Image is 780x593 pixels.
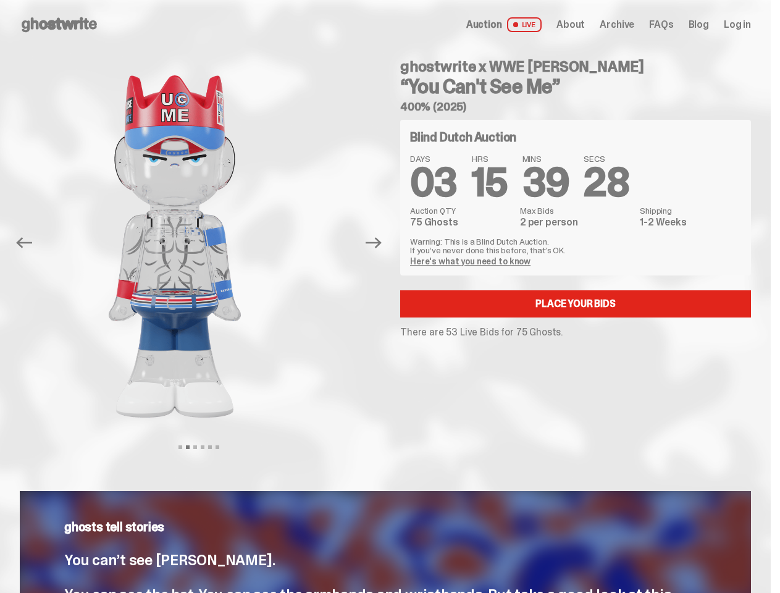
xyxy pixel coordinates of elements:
dd: 75 Ghosts [410,217,513,227]
span: SECS [584,154,629,163]
button: View slide 6 [216,445,219,449]
button: View slide 3 [193,445,197,449]
span: Auction [466,20,502,30]
img: John_Cena_Hero_3.png [375,49,690,444]
img: John_Cena_Hero_1.png [17,49,332,444]
p: Warning: This is a Blind Dutch Auction. If you’ve never done this before, that’s OK. [410,237,741,254]
span: 28 [584,157,629,208]
button: Previous [10,229,38,256]
span: You can’t see [PERSON_NAME]. [64,550,275,570]
dt: Auction QTY [410,206,513,215]
a: Place your Bids [400,290,751,318]
h4: ghostwrite x WWE [PERSON_NAME] [400,59,751,74]
dt: Shipping [640,206,741,215]
a: FAQs [649,20,673,30]
p: There are 53 Live Bids for 75 Ghosts. [400,327,751,337]
dd: 2 per person [520,217,632,227]
a: Archive [600,20,634,30]
h5: 400% (2025) [400,101,751,112]
p: ghosts tell stories [64,521,707,533]
span: 15 [472,157,508,208]
a: About [556,20,585,30]
span: MINS [522,154,569,163]
button: View slide 1 [178,445,182,449]
a: Here's what you need to know [410,256,530,267]
button: View slide 4 [201,445,204,449]
span: DAYS [410,154,457,163]
h4: Blind Dutch Auction [410,131,516,143]
h3: “You Can't See Me” [400,77,751,96]
a: Auction LIVE [466,17,542,32]
button: Next [360,229,387,256]
span: 03 [410,157,457,208]
span: LIVE [507,17,542,32]
dd: 1-2 Weeks [640,217,741,227]
button: View slide 5 [208,445,212,449]
button: View slide 2 [186,445,190,449]
span: HRS [472,154,508,163]
dt: Max Bids [520,206,632,215]
a: Log in [724,20,751,30]
span: 39 [522,157,569,208]
a: Blog [689,20,709,30]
